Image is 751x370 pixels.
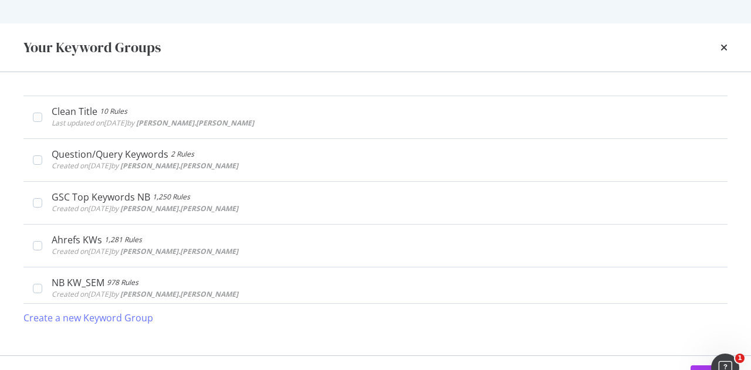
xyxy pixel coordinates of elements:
[120,246,238,256] b: [PERSON_NAME].[PERSON_NAME]
[171,148,194,160] div: 2 Rules
[52,118,254,128] span: Last updated on [DATE] by
[23,311,153,325] div: Create a new Keyword Group
[52,234,102,246] div: Ahrefs KWs
[52,148,168,160] div: Question/Query Keywords
[23,304,153,332] button: Create a new Keyword Group
[104,234,142,246] div: 1,281 Rules
[136,118,254,128] b: [PERSON_NAME].[PERSON_NAME]
[120,289,238,299] b: [PERSON_NAME].[PERSON_NAME]
[120,161,238,171] b: [PERSON_NAME].[PERSON_NAME]
[52,191,150,203] div: GSC Top Keywords NB
[120,203,238,213] b: [PERSON_NAME].[PERSON_NAME]
[153,191,190,203] div: 1,250 Rules
[720,38,728,57] div: times
[52,277,104,288] div: NB KW_SEM
[52,289,238,299] span: Created on [DATE] by
[735,354,745,363] span: 1
[100,106,127,117] div: 10 Rules
[52,203,238,213] span: Created on [DATE] by
[52,106,97,117] div: Clean Title
[52,246,238,256] span: Created on [DATE] by
[23,38,161,57] div: Your Keyword Groups
[52,161,238,171] span: Created on [DATE] by
[107,277,138,288] div: 978 Rules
